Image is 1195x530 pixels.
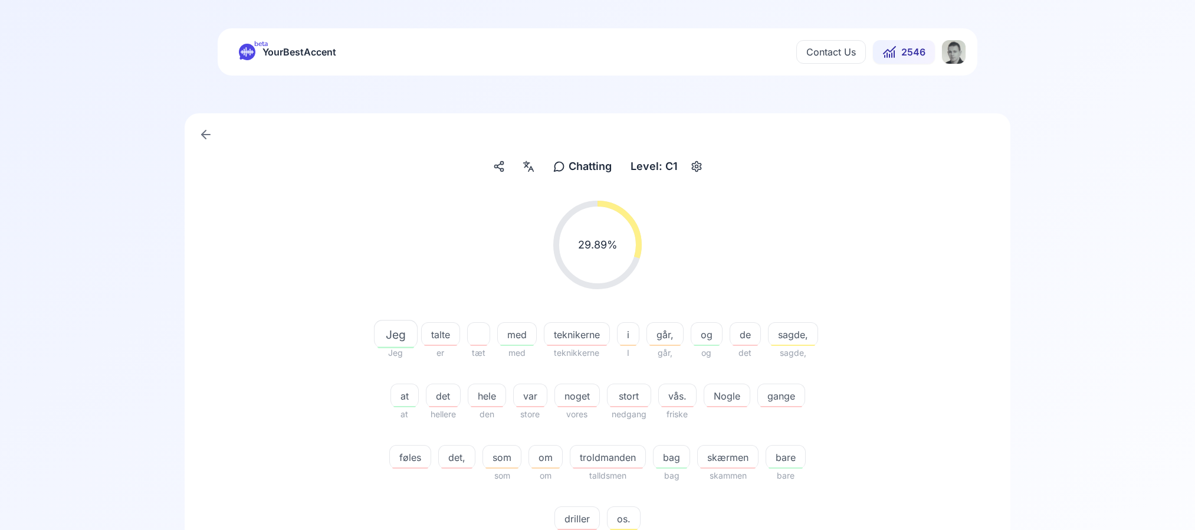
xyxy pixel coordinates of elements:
button: det [426,384,461,407]
button: talte [421,322,460,346]
span: med [497,346,537,360]
button: som [482,445,521,469]
button: vås. [658,384,697,407]
span: det, [439,450,475,464]
span: bag [654,450,690,464]
span: om [528,469,563,483]
span: går, [646,346,684,360]
button: teknikerne [544,322,610,346]
span: er [421,346,460,360]
span: i [618,328,639,342]
img: IS [942,40,966,64]
button: hele [468,384,506,407]
span: som [483,450,521,464]
a: betaYourBestAccent [229,44,346,60]
span: vores [554,407,600,421]
span: store [513,407,547,421]
button: gange [757,384,805,407]
button: at [390,384,419,407]
button: 2546 [873,40,935,64]
div: Level: C1 [626,156,682,177]
span: hellere [426,407,461,421]
button: Level: C1 [626,156,706,177]
span: bare [766,450,805,464]
button: bare [766,445,806,469]
span: føles [390,450,431,464]
button: med [497,322,537,346]
span: Jeg [375,326,417,343]
button: skærmen [697,445,759,469]
span: bare [766,469,806,483]
button: Nogle [704,384,750,407]
span: vås. [659,389,696,403]
span: talte [422,328,459,342]
button: i [617,322,639,346]
span: og [691,328,722,342]
span: friske [658,407,697,421]
span: nedgang [607,407,651,421]
span: går, [647,328,683,342]
button: stort [607,384,651,407]
button: driller [554,506,600,530]
button: Jeg [377,322,414,346]
span: beta [254,39,268,48]
span: som [482,469,521,483]
span: den [468,407,506,421]
button: føles [389,445,431,469]
span: hele [468,389,505,403]
span: noget [555,389,599,403]
span: det [730,346,761,360]
span: talldsmen [570,469,646,483]
button: noget [554,384,600,407]
span: teknikerne [544,328,609,342]
button: var [513,384,547,407]
button: sagde, [768,322,818,346]
span: om [529,450,562,464]
button: os. [607,506,641,530]
span: sagde, [768,346,818,360]
span: skærmen [698,450,758,464]
span: stort [608,389,651,403]
button: Chatting [549,156,616,177]
span: Chatting [569,158,612,175]
span: tæt [467,346,490,360]
span: teknikkerne [544,346,610,360]
span: gange [758,389,805,403]
span: Nogle [704,389,750,403]
span: og [691,346,723,360]
span: med [498,328,536,342]
span: sagde, [769,328,818,342]
button: og [691,322,723,346]
span: YourBestAccent [262,44,336,60]
span: skammen [697,469,759,483]
span: troldmanden [570,450,645,464]
button: troldmanden [570,445,646,469]
button: det, [438,445,475,469]
span: I [617,346,639,360]
span: 2546 [901,45,925,59]
span: os. [608,512,640,526]
span: at [391,389,418,403]
span: de [730,328,760,342]
span: driller [555,512,599,526]
span: det [426,389,460,403]
button: bag [653,445,690,469]
span: 29.89 % [578,237,618,253]
span: at [390,407,419,421]
button: de [730,322,761,346]
button: går, [646,322,684,346]
button: om [528,445,563,469]
span: bag [653,469,690,483]
span: var [514,389,547,403]
button: Contact Us [796,40,866,64]
span: Jeg [377,346,414,360]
